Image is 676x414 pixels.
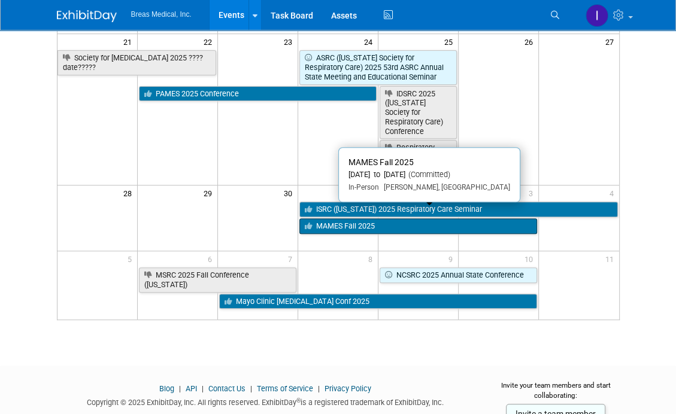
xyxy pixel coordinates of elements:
[202,34,217,49] span: 22
[247,384,255,393] span: |
[443,34,458,49] span: 25
[139,86,377,102] a: PAMES 2025 Conference
[208,384,245,393] a: Contact Us
[122,185,137,200] span: 28
[207,251,217,266] span: 6
[131,10,192,19] span: Breas Medical, Inc.
[296,397,301,404] sup: ®
[363,34,378,49] span: 24
[202,185,217,200] span: 29
[126,251,137,266] span: 5
[57,394,475,408] div: Copyright © 2025 ExhibitDay, Inc. All rights reserved. ExhibitDay is a registered trademark of Ex...
[379,183,510,191] span: [PERSON_NAME], [GEOGRAPHIC_DATA]
[367,251,378,266] span: 8
[199,384,207,393] span: |
[299,50,457,84] a: ASRC ([US_STATE] Society for Respiratory Care) 2025 53rd ASRC Annual State Meeting and Educationa...
[176,384,184,393] span: |
[523,251,538,266] span: 10
[299,218,537,234] a: MAMES Fall 2025
[405,170,450,179] span: (Committed)
[348,170,510,180] div: [DATE] to [DATE]
[523,34,538,49] span: 26
[219,294,537,309] a: Mayo Clinic [MEDICAL_DATA] Conf 2025
[159,384,174,393] a: Blog
[283,34,298,49] span: 23
[380,86,457,139] a: IDSRC 2025 ([US_STATE] Society for Respiratory Care) Conference
[139,267,296,292] a: MSRC 2025 Fall Conference ([US_STATE])
[283,185,298,200] span: 30
[57,10,117,22] img: ExhibitDay
[299,202,618,217] a: ISRC ([US_STATE]) 2025 Respiratory Care Seminar
[57,50,217,75] a: Society for [MEDICAL_DATA] 2025 ???? date?????
[122,34,137,49] span: 21
[348,183,379,191] span: In-Person
[348,157,414,167] span: MAMES Fall 2025
[528,185,538,200] span: 3
[447,251,458,266] span: 9
[492,380,620,408] div: Invite your team members and start collaborating:
[186,384,197,393] a: API
[604,34,619,49] span: 27
[604,251,619,266] span: 11
[608,185,619,200] span: 4
[315,384,323,393] span: |
[257,384,313,393] a: Terms of Service
[325,384,371,393] a: Privacy Policy
[380,140,457,184] a: Respiratory Roundup 2025 hosted by Reliable Medical
[380,267,537,283] a: NCSRC 2025 Annual State Conference
[287,251,298,266] span: 7
[586,4,608,27] img: Inga Dolezar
